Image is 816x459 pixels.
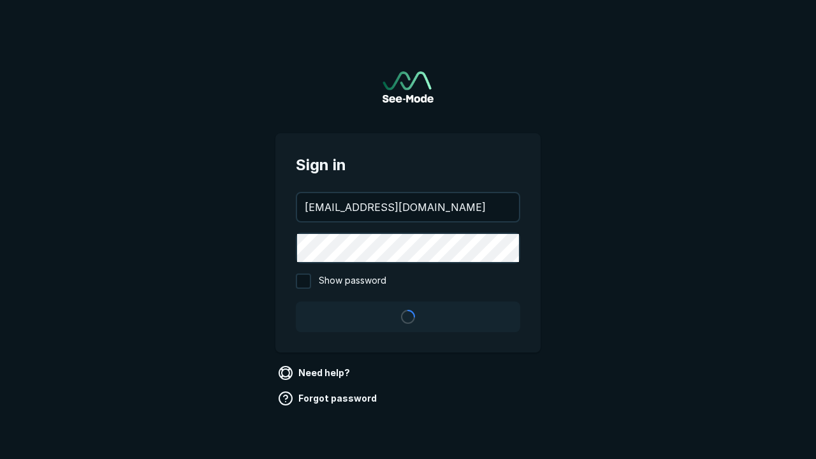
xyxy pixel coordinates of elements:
a: Forgot password [275,388,382,409]
a: Need help? [275,363,355,383]
img: See-Mode Logo [382,71,433,103]
input: your@email.com [297,193,519,221]
span: Sign in [296,154,520,177]
span: Show password [319,273,386,289]
a: Go to sign in [382,71,433,103]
